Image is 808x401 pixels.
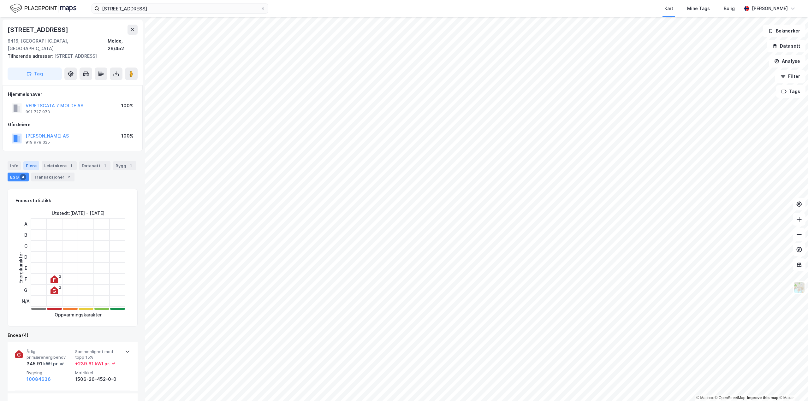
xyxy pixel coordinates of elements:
[8,173,29,181] div: ESG
[776,371,808,401] div: Kontrollprogram for chat
[27,375,51,383] button: 10084636
[31,173,74,181] div: Transaksjoner
[8,68,62,80] button: Tag
[121,132,134,140] div: 100%
[26,140,50,145] div: 919 978 325
[747,396,778,400] a: Improve this map
[75,360,116,368] div: + 239.61 kWt pr. ㎡
[10,3,76,14] img: logo.f888ab2527a4732fd821a326f86c7f29.svg
[687,5,710,12] div: Mine Tags
[22,296,30,307] div: N/A
[15,197,51,204] div: Enova statistikk
[42,360,64,368] div: kWt pr. ㎡
[59,274,61,278] div: 2
[776,85,805,98] button: Tags
[8,37,108,52] div: 6416, [GEOGRAPHIC_DATA], [GEOGRAPHIC_DATA]
[763,25,805,37] button: Bokmerker
[79,161,110,170] div: Datasett
[75,375,121,383] div: 1506-26-452-0-0
[121,102,134,109] div: 100%
[68,162,74,169] div: 1
[715,396,746,400] a: OpenStreetMap
[17,252,25,284] div: Energikarakter
[752,5,788,12] div: [PERSON_NAME]
[55,311,102,319] div: Oppvarmingskarakter
[8,25,69,35] div: [STREET_ADDRESS]
[793,281,805,293] img: Z
[22,251,30,262] div: D
[99,4,260,13] input: Søk på adresse, matrikkel, gårdeiere, leietakere eller personer
[8,91,137,98] div: Hjemmelshaver
[767,40,805,52] button: Datasett
[8,161,21,170] div: Info
[27,370,73,375] span: Bygning
[128,162,134,169] div: 1
[22,285,30,296] div: G
[22,229,30,240] div: B
[23,161,39,170] div: Eiere
[108,37,138,52] div: Molde, 26/452
[8,332,138,339] div: Enova (4)
[724,5,735,12] div: Bolig
[8,53,54,59] span: Tilhørende adresser:
[22,262,30,274] div: E
[75,370,121,375] span: Matrikkel
[776,371,808,401] iframe: Chat Widget
[59,286,61,289] div: 2
[42,161,77,170] div: Leietakere
[26,109,50,115] div: 991 727 973
[22,218,30,229] div: A
[66,174,72,180] div: 2
[75,349,121,360] span: Sammenlignet med topp 15%
[102,162,108,169] div: 1
[696,396,714,400] a: Mapbox
[22,274,30,285] div: F
[775,70,805,83] button: Filter
[20,174,26,180] div: 4
[8,121,137,128] div: Gårdeiere
[22,240,30,251] div: C
[27,349,73,360] span: Årlig primærenergibehov
[113,161,136,170] div: Bygg
[664,5,673,12] div: Kart
[27,360,64,368] div: 345.91
[52,209,104,217] div: Utstedt : [DATE] - [DATE]
[769,55,805,68] button: Analyse
[8,52,133,60] div: [STREET_ADDRESS]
